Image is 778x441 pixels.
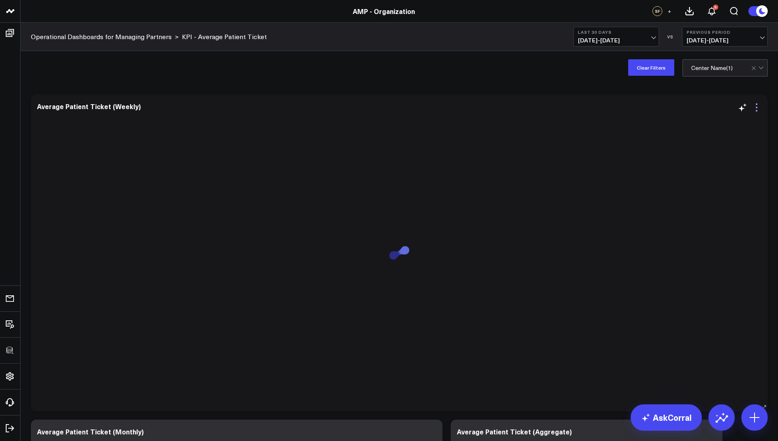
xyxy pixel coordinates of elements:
[578,30,655,35] b: Last 30 Days
[37,427,144,436] div: Average Patient Ticket (Monthly)
[628,59,674,76] button: Clear Filters
[457,427,572,436] div: Average Patient Ticket (Aggregate)
[353,7,415,16] a: AMP - Organization
[687,37,763,44] span: [DATE] - [DATE]
[631,404,702,431] a: AskCorral
[31,32,172,41] a: Operational Dashboards for Managing Partners
[687,30,763,35] b: Previous Period
[668,8,671,14] span: +
[713,5,718,10] div: 8
[663,34,678,39] div: VS
[578,37,655,44] span: [DATE] - [DATE]
[573,27,659,47] button: Last 30 Days[DATE]-[DATE]
[664,6,674,16] button: +
[682,27,768,47] button: Previous Period[DATE]-[DATE]
[652,6,662,16] div: SF
[182,32,267,41] a: KPI - Average Patient Ticket
[37,102,141,111] div: Average Patient Ticket (Weekly)
[31,32,179,41] div: >
[691,65,733,71] div: Center Name ( 1 )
